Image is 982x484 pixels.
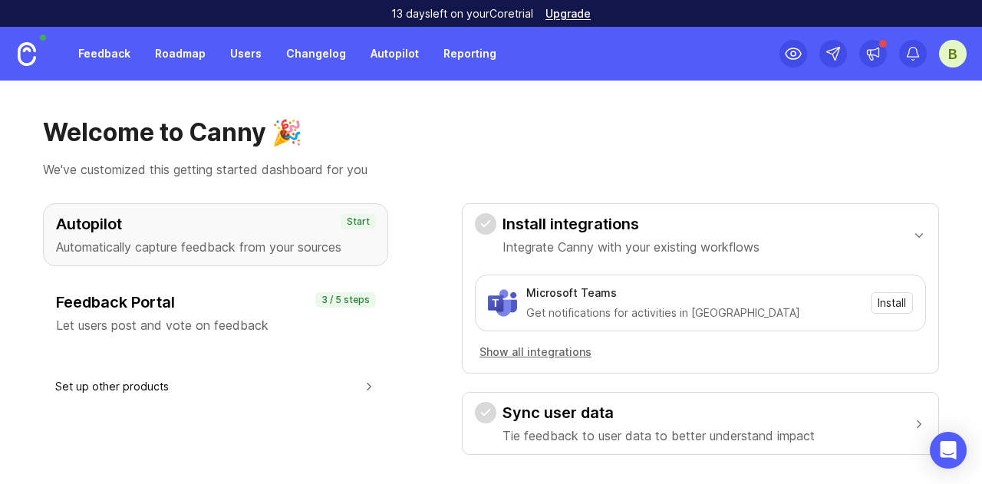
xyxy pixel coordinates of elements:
button: Show all integrations [475,344,596,361]
h3: Feedback Portal [56,291,375,313]
p: Automatically capture feedback from your sources [56,238,375,256]
a: Show all integrations [475,344,926,361]
button: B [939,40,967,67]
h1: Welcome to Canny 🎉 [43,117,939,148]
button: Install integrationsIntegrate Canny with your existing workflows [475,204,926,265]
p: We've customized this getting started dashboard for you [43,160,939,179]
div: Microsoft Teams [526,285,617,301]
h3: Autopilot [56,213,375,235]
img: Canny Home [18,42,36,66]
button: Feedback PortalLet users post and vote on feedback3 / 5 steps [43,282,388,344]
a: Upgrade [545,8,591,19]
h3: Install integrations [503,213,760,235]
button: AutopilotAutomatically capture feedback from your sourcesStart [43,203,388,266]
a: Changelog [277,40,355,67]
a: Feedback [69,40,140,67]
button: Set up other products [55,369,376,403]
img: Microsoft Teams [488,288,517,318]
p: Tie feedback to user data to better understand impact [503,426,815,445]
p: Integrate Canny with your existing workflows [503,238,760,256]
span: Install [878,295,906,311]
a: Users [221,40,271,67]
p: Let users post and vote on feedback [56,316,375,334]
p: 3 / 5 steps [321,294,370,306]
div: Get notifications for activities in [GEOGRAPHIC_DATA] [526,305,862,321]
p: Start [347,216,370,228]
div: Install integrationsIntegrate Canny with your existing workflows [475,265,926,373]
div: Open Intercom Messenger [930,432,967,469]
h3: Sync user data [503,402,815,423]
p: 13 days left on your Core trial [391,6,533,21]
button: Sync user dataTie feedback to user data to better understand impact [475,393,926,454]
a: Reporting [434,40,506,67]
button: Install [871,292,913,314]
a: Autopilot [361,40,428,67]
a: Roadmap [146,40,215,67]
